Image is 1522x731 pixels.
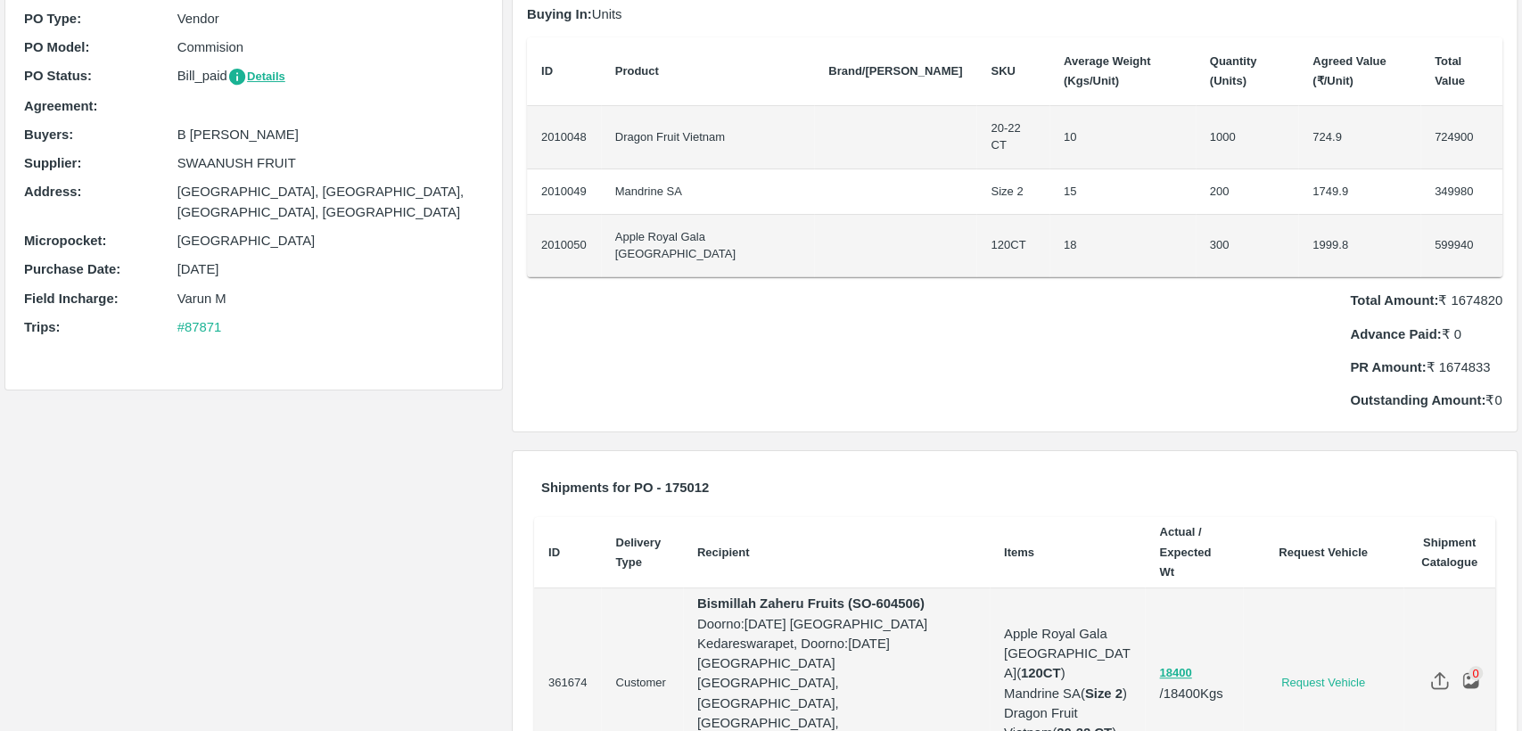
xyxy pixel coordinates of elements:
[1469,666,1483,680] div: 0
[1196,106,1299,168] td: 1000
[177,182,483,222] p: [GEOGRAPHIC_DATA], [GEOGRAPHIC_DATA], [GEOGRAPHIC_DATA], [GEOGRAPHIC_DATA]
[1420,106,1502,168] td: 724900
[177,231,483,251] p: [GEOGRAPHIC_DATA]
[976,169,1049,216] td: Size 2
[24,156,81,170] b: Supplier :
[1004,546,1034,559] b: Items
[1159,663,1229,704] p: / 18400 Kgs
[976,215,1049,277] td: 120CT
[177,320,222,334] a: #87871
[1350,324,1502,344] p: ₹ 0
[24,40,89,54] b: PO Model :
[1210,54,1257,87] b: Quantity (Units)
[548,546,560,559] b: ID
[1085,686,1123,701] b: Size 2
[697,596,925,611] strong: Bismillah Zaheru Fruits (SO-604506)
[24,127,73,142] b: Buyers :
[177,259,483,279] p: [DATE]
[177,125,483,144] p: B [PERSON_NAME]
[1004,624,1131,684] p: Apple Royal Gala [GEOGRAPHIC_DATA] ( )
[1279,546,1368,559] b: Request Vehicle
[991,64,1015,78] b: SKU
[601,106,814,168] td: Dragon Fruit Vietnam
[527,7,592,21] b: Buying In:
[177,66,483,86] p: Bill_paid
[1461,671,1480,690] img: preview
[1420,169,1502,216] td: 349980
[527,215,601,277] td: 2010050
[541,64,553,78] b: ID
[1350,360,1426,374] b: PR Amount:
[1430,671,1449,690] img: share
[976,106,1049,168] td: 20-22 CT
[227,67,285,87] button: Details
[1350,357,1502,377] p: ₹ 1674833
[527,106,601,168] td: 2010048
[1049,215,1196,277] td: 18
[24,262,120,276] b: Purchase Date :
[828,64,962,78] b: Brand/[PERSON_NAME]
[1049,169,1196,216] td: 15
[601,215,814,277] td: Apple Royal Gala [GEOGRAPHIC_DATA]
[1196,169,1299,216] td: 200
[1350,291,1502,310] p: ₹ 1674820
[1350,390,1502,410] p: ₹ 0
[541,480,709,495] b: Shipments for PO - 175012
[1064,54,1151,87] b: Average Weight (Kgs/Unit)
[1298,215,1420,277] td: 1999.8
[1350,327,1441,341] b: Advance Paid:
[615,536,661,569] b: Delivery Type
[697,546,750,559] b: Recipient
[1350,293,1438,308] b: Total Amount:
[177,9,483,29] p: Vendor
[24,234,106,248] b: Micropocket :
[1021,666,1061,680] b: 120CT
[1257,675,1389,692] a: Request Vehicle
[1420,215,1502,277] td: 599940
[1159,663,1191,684] button: 18400
[1049,106,1196,168] td: 10
[527,169,601,216] td: 2010049
[24,320,60,334] b: Trips :
[1312,54,1386,87] b: Agreed Value (₹/Unit)
[1159,525,1211,579] b: Actual / Expected Wt
[177,37,483,57] p: Commision
[177,153,483,173] p: SWAANUSH FRUIT
[24,12,81,26] b: PO Type :
[24,99,97,113] b: Agreement:
[527,4,1502,24] p: Units
[1350,393,1485,407] b: Outstanding Amount:
[601,169,814,216] td: Mandrine SA
[1421,536,1477,569] b: Shipment Catalogue
[24,292,119,306] b: Field Incharge :
[1196,215,1299,277] td: 300
[24,185,81,199] b: Address :
[1004,684,1131,703] p: Mandrine SA ( )
[1298,106,1420,168] td: 724.9
[24,69,92,83] b: PO Status :
[1298,169,1420,216] td: 1749.9
[615,64,659,78] b: Product
[177,289,483,308] p: Varun M
[1435,54,1465,87] b: Total Value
